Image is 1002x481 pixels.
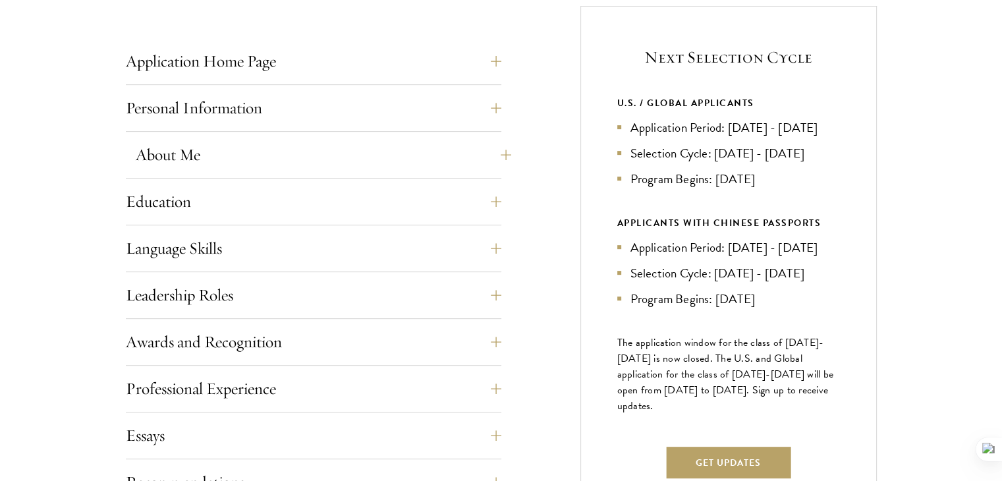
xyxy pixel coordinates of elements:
button: Personal Information [126,92,501,124]
button: Leadership Roles [126,279,501,311]
h5: Next Selection Cycle [617,46,840,69]
button: Language Skills [126,233,501,264]
button: Education [126,186,501,217]
button: About Me [136,139,511,171]
button: Get Updates [666,447,791,478]
li: Program Begins: [DATE] [617,289,840,308]
div: APPLICANTS WITH CHINESE PASSPORTS [617,215,840,231]
li: Selection Cycle: [DATE] - [DATE] [617,264,840,283]
button: Application Home Page [126,45,501,77]
button: Essays [126,420,501,451]
button: Awards and Recognition [126,326,501,358]
li: Application Period: [DATE] - [DATE] [617,118,840,137]
li: Application Period: [DATE] - [DATE] [617,238,840,257]
div: U.S. / GLOBAL APPLICANTS [617,95,840,111]
span: The application window for the class of [DATE]-[DATE] is now closed. The U.S. and Global applicat... [617,335,834,414]
button: Professional Experience [126,373,501,405]
li: Program Begins: [DATE] [617,169,840,188]
li: Selection Cycle: [DATE] - [DATE] [617,144,840,163]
